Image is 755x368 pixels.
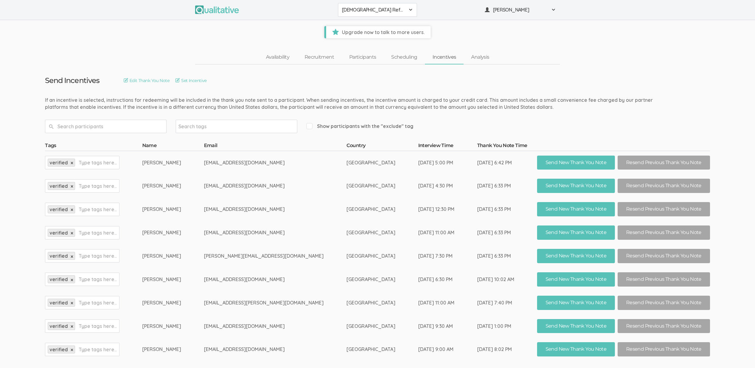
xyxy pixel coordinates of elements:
[418,338,477,361] td: [DATE] 9:00 AM
[79,229,117,237] input: Type tags here...
[204,268,346,291] td: [EMAIL_ADDRESS][DOMAIN_NAME]
[204,338,346,361] td: [EMAIL_ADDRESS][DOMAIN_NAME]
[477,323,514,330] div: [DATE] 1:00 PM
[204,291,346,315] td: [EMAIL_ADDRESS][PERSON_NAME][DOMAIN_NAME]
[342,6,405,13] span: [DEMOGRAPHIC_DATA] Refugee Resettlement
[79,275,117,283] input: Type tags here...
[45,97,672,111] div: If an incentive is selected, instructions for redeeming will be included in the thank you note se...
[537,179,615,193] button: Send New Thank You Note
[425,51,464,64] a: Incentives
[142,198,204,221] td: [PERSON_NAME]
[477,206,514,213] div: [DATE] 6:33 PM
[537,272,615,287] button: Send New Thank You Note
[537,319,615,333] button: Send New Thank You Note
[477,182,514,189] div: [DATE] 6:33 PM
[142,315,204,338] td: [PERSON_NAME]
[346,142,418,151] th: Country
[50,300,68,306] span: verified
[50,346,68,353] span: verified
[79,346,117,353] input: Type tags here...
[346,198,418,221] td: [GEOGRAPHIC_DATA]
[50,183,68,189] span: verified
[204,221,346,244] td: [EMAIL_ADDRESS][DOMAIN_NAME]
[477,159,514,166] div: [DATE] 6:42 PM
[258,51,297,64] a: Availability
[195,5,239,14] img: Qualitative
[45,120,167,133] input: Search participants
[71,160,73,166] a: ×
[618,249,710,263] button: Resend Previous Thank You Note
[346,221,418,244] td: [GEOGRAPHIC_DATA]
[477,276,514,283] div: [DATE] 10:02 AM
[175,77,207,84] a: Set Incentive
[79,159,117,167] input: Type tags here...
[618,342,710,356] button: Resend Previous Thank You Note
[79,205,117,213] input: Type tags here...
[45,142,142,151] th: Tags
[537,202,615,216] button: Send New Thank You Note
[79,252,117,260] input: Type tags here...
[464,51,497,64] a: Analysis
[142,338,204,361] td: [PERSON_NAME]
[204,174,346,198] td: [EMAIL_ADDRESS][DOMAIN_NAME]
[71,231,73,236] a: ×
[346,174,418,198] td: [GEOGRAPHIC_DATA]
[618,296,710,310] button: Resend Previous Thank You Note
[142,174,204,198] td: [PERSON_NAME]
[71,347,73,353] a: ×
[342,51,384,64] a: Participants
[418,291,477,315] td: [DATE] 11:00 AM
[418,142,477,151] th: Interview Time
[142,151,204,174] td: [PERSON_NAME]
[204,198,346,221] td: [EMAIL_ADDRESS][DOMAIN_NAME]
[537,225,615,240] button: Send New Thank You Note
[537,296,615,310] button: Send New Thank You Note
[142,268,204,291] td: [PERSON_NAME]
[346,244,418,268] td: [GEOGRAPHIC_DATA]
[346,338,418,361] td: [GEOGRAPHIC_DATA]
[204,142,346,151] th: Email
[537,156,615,170] button: Send New Thank You Note
[346,268,418,291] td: [GEOGRAPHIC_DATA]
[477,253,514,260] div: [DATE] 6:33 PM
[477,299,514,306] div: [DATE] 7:40 PM
[204,315,346,338] td: [EMAIL_ADDRESS][DOMAIN_NAME]
[71,301,73,306] a: ×
[204,151,346,174] td: [EMAIL_ADDRESS][DOMAIN_NAME]
[79,299,117,307] input: Type tags here...
[50,206,68,212] span: verified
[418,315,477,338] td: [DATE] 9:30 AM
[142,142,204,151] th: Name
[384,51,425,64] a: Scheduling
[477,346,514,353] div: [DATE] 8:02 PM
[477,142,537,151] th: Thank You Note Time
[346,315,418,338] td: [GEOGRAPHIC_DATA]
[71,254,73,259] a: ×
[477,229,514,236] div: [DATE] 6:33 PM
[71,277,73,283] a: ×
[178,122,216,130] input: Search tags
[79,182,117,190] input: Type tags here...
[124,77,169,84] a: Edit Thank You Note
[418,151,477,174] td: [DATE] 5:00 PM
[618,156,710,170] button: Resend Previous Thank You Note
[618,179,710,193] button: Resend Previous Thank You Note
[142,244,204,268] td: [PERSON_NAME]
[338,3,417,17] button: [DEMOGRAPHIC_DATA] Refugee Resettlement
[79,322,117,330] input: Type tags here...
[204,244,346,268] td: [PERSON_NAME][EMAIL_ADDRESS][DOMAIN_NAME]
[326,26,431,38] span: Upgrade now to talk to more users.
[297,51,342,64] a: Recruitment
[537,342,615,356] button: Send New Thank You Note
[725,339,755,368] iframe: Chat Widget
[50,230,68,236] span: verified
[618,319,710,333] button: Resend Previous Thank You Note
[71,207,73,212] a: ×
[306,123,413,130] span: Show participants with the "exclude" tag
[142,291,204,315] td: [PERSON_NAME]
[537,249,615,263] button: Send New Thank You Note
[50,323,68,329] span: verified
[618,225,710,240] button: Resend Previous Thank You Note
[418,268,477,291] td: [DATE] 6:30 PM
